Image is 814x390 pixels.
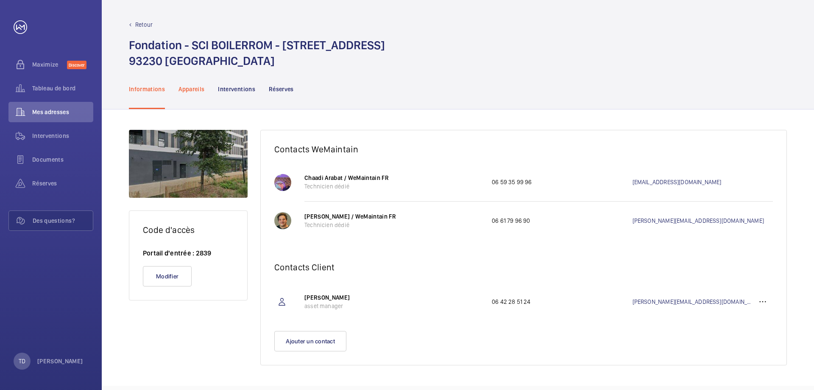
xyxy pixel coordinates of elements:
[129,37,385,69] h1: Fondation - SCI BOILERROM - [STREET_ADDRESS] 93230 [GEOGRAPHIC_DATA]
[37,357,83,365] p: [PERSON_NAME]
[633,178,773,186] a: [EMAIL_ADDRESS][DOMAIN_NAME]
[129,85,165,93] p: Informations
[32,155,93,164] span: Documents
[633,216,773,225] a: [PERSON_NAME][EMAIL_ADDRESS][DOMAIN_NAME]
[304,174,483,182] p: Chaadi Arabat / WeMaintain FR
[33,216,93,225] span: Des questions?
[274,262,773,272] h2: Contacts Client
[304,182,483,191] p: Technicien dédié
[492,178,633,186] p: 06 59 35 99 96
[274,331,346,351] button: Ajouter un contact
[143,266,192,286] button: Modifier
[304,212,483,221] p: [PERSON_NAME] / WeMaintain FR
[633,297,753,306] a: [PERSON_NAME][EMAIL_ADDRESS][DOMAIN_NAME]
[19,357,25,365] p: TD
[32,132,93,140] span: Interventions
[304,221,483,229] p: Technicien dédié
[32,84,93,93] span: Tableau de bord
[304,293,483,302] p: [PERSON_NAME]
[492,216,633,225] p: 06 61 79 96 90
[135,20,153,29] p: Retour
[492,297,633,306] p: 06 42 28 51 24
[218,85,255,93] p: Interventions
[32,179,93,188] span: Réserves
[143,249,234,258] p: Portail d'entrée : 2839
[178,85,204,93] p: Appareils
[274,144,773,154] h2: Contacts WeMaintain
[32,60,67,69] span: Maximize
[32,108,93,116] span: Mes adresses
[143,224,234,235] h2: Code d'accès
[304,302,483,310] p: asset manager
[67,61,86,69] span: Discover
[269,85,294,93] p: Réserves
